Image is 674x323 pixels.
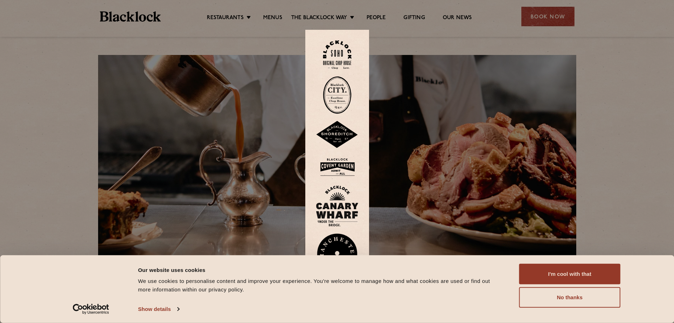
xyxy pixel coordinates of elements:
button: I'm cool with that [519,264,621,284]
img: BL_Manchester_Logo-bleed.png [316,234,358,283]
img: Shoreditch-stamp-v2-default.svg [316,121,358,149]
a: Usercentrics Cookiebot - opens in a new window [60,304,122,314]
button: No thanks [519,287,621,308]
img: BL_CW_Logo_Website.svg [316,185,358,227]
img: Soho-stamp-default.svg [323,40,351,69]
div: We use cookies to personalise content and improve your experience. You're welcome to manage how a... [138,277,503,294]
img: City-stamp-default.svg [323,76,351,114]
img: BLA_1470_CoventGarden_Website_Solid.svg [316,156,358,179]
a: Show details [138,304,179,314]
div: Our website uses cookies [138,266,503,274]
